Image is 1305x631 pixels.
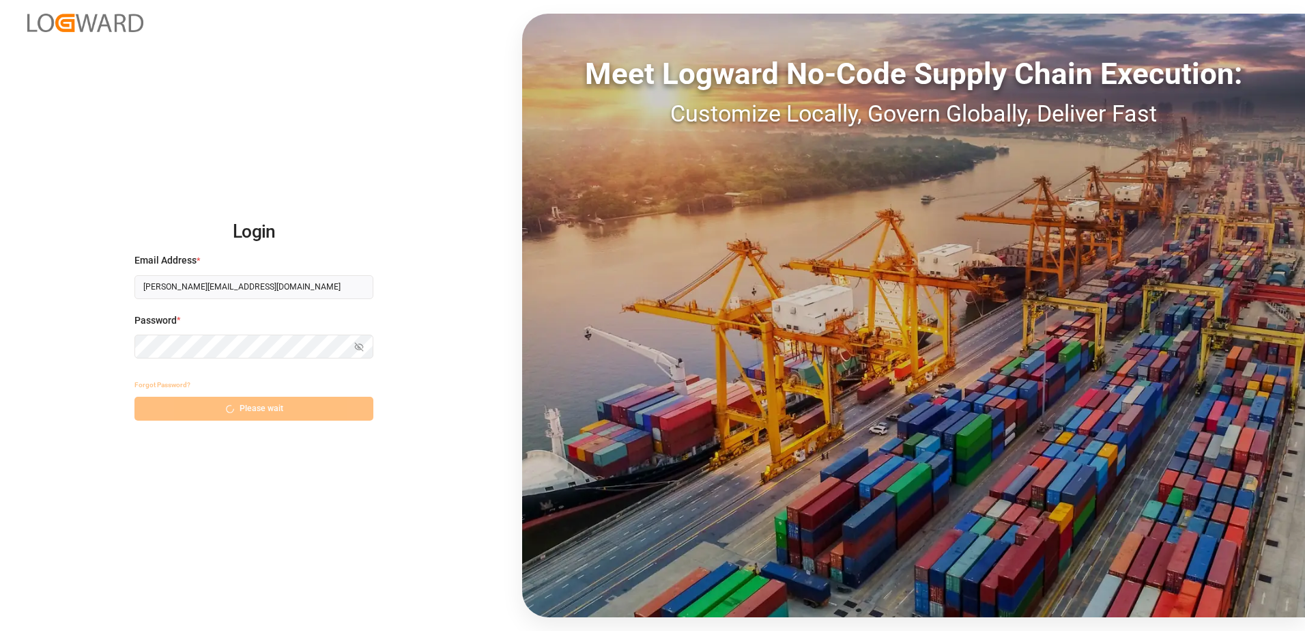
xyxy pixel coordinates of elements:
input: Enter your email [134,275,373,299]
div: Meet Logward No-Code Supply Chain Execution: [522,51,1305,96]
h2: Login [134,210,373,254]
span: Password [134,313,177,328]
img: Logward_new_orange.png [27,14,143,32]
div: Customize Locally, Govern Globally, Deliver Fast [522,96,1305,131]
span: Email Address [134,253,197,268]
